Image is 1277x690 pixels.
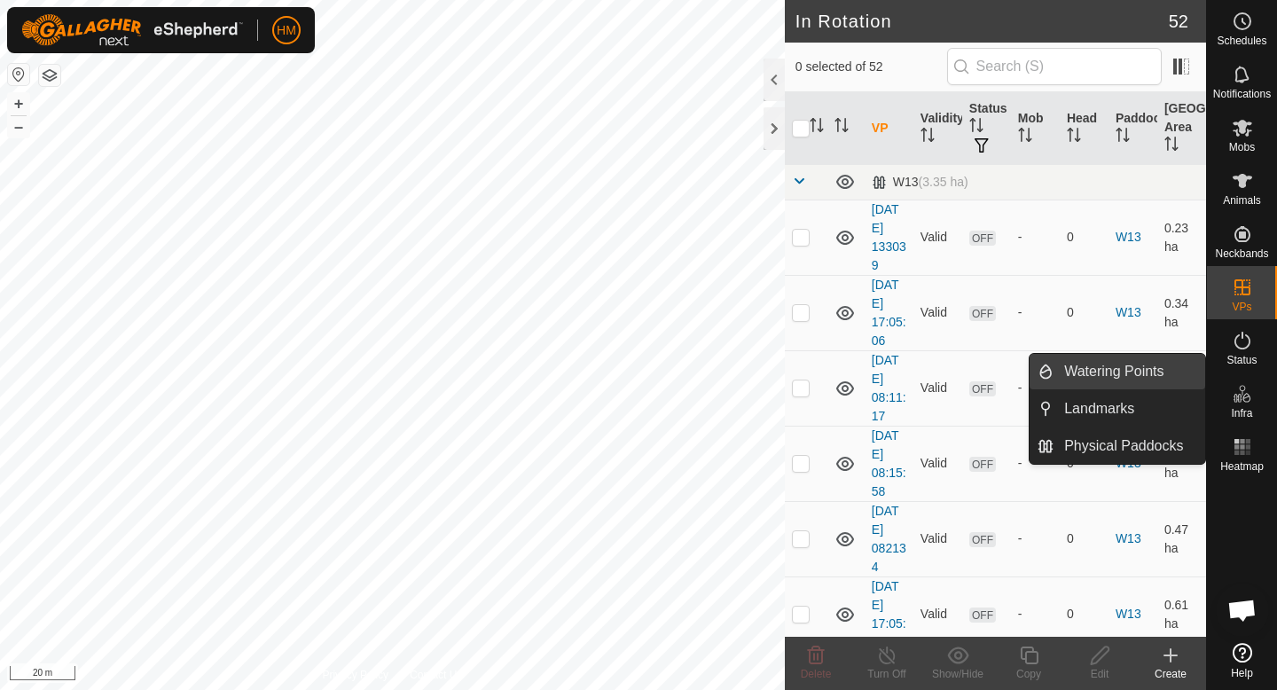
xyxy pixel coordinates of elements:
[913,501,962,576] td: Valid
[8,93,29,114] button: +
[1064,398,1134,419] span: Landmarks
[1157,576,1206,652] td: 0.61 ha
[8,116,29,137] button: –
[1157,350,1206,426] td: 0.36 ha
[21,14,243,46] img: Gallagher Logo
[1231,668,1253,678] span: Help
[1109,92,1157,165] th: Paddock
[969,121,983,135] p-sorticon: Activate to sort
[872,579,906,649] a: [DATE] 17:05:09
[1064,435,1183,457] span: Physical Paddocks
[1060,350,1109,426] td: 0
[1213,89,1271,99] span: Notifications
[1018,130,1032,145] p-sorticon: Activate to sort
[1207,636,1277,686] a: Help
[1060,200,1109,275] td: 0
[1018,529,1053,548] div: -
[1011,92,1060,165] th: Mob
[1064,361,1163,382] span: Watering Points
[1067,130,1081,145] p-sorticon: Activate to sort
[913,200,962,275] td: Valid
[810,121,824,135] p-sorticon: Activate to sort
[1018,228,1053,247] div: -
[1116,130,1130,145] p-sorticon: Activate to sort
[993,666,1064,682] div: Copy
[1018,379,1053,397] div: -
[1226,355,1257,365] span: Status
[1157,501,1206,576] td: 0.47 ha
[1157,92,1206,165] th: [GEOGRAPHIC_DATA] Area
[962,92,1011,165] th: Status
[795,58,947,76] span: 0 selected of 52
[913,350,962,426] td: Valid
[1231,408,1252,419] span: Infra
[872,504,906,574] a: [DATE] 082134
[322,667,388,683] a: Privacy Policy
[919,175,968,189] span: (3.35 ha)
[39,65,60,86] button: Map Layers
[410,667,462,683] a: Contact Us
[851,666,922,682] div: Turn Off
[1060,92,1109,165] th: Head
[1054,428,1205,464] a: Physical Paddocks
[1018,454,1053,473] div: -
[1064,666,1135,682] div: Edit
[1060,501,1109,576] td: 0
[1216,584,1269,637] div: Open chat
[1232,302,1251,312] span: VPs
[1164,139,1179,153] p-sorticon: Activate to sort
[1116,305,1141,319] a: W13
[1060,275,1109,350] td: 0
[969,608,996,623] span: OFF
[969,306,996,321] span: OFF
[922,666,993,682] div: Show/Hide
[1030,354,1205,389] li: Watering Points
[872,175,968,190] div: W13
[969,532,996,547] span: OFF
[834,121,849,135] p-sorticon: Activate to sort
[969,457,996,472] span: OFF
[872,278,906,348] a: [DATE] 17:05:06
[795,11,1169,32] h2: In Rotation
[947,48,1162,85] input: Search (S)
[1220,461,1264,472] span: Heatmap
[921,130,935,145] p-sorticon: Activate to sort
[1217,35,1266,46] span: Schedules
[1030,428,1205,464] li: Physical Paddocks
[913,576,962,652] td: Valid
[1116,531,1141,545] a: W13
[801,668,832,680] span: Delete
[1116,230,1141,244] a: W13
[1157,275,1206,350] td: 0.34 ha
[872,428,906,498] a: [DATE] 08:15:58
[865,92,913,165] th: VP
[1229,142,1255,153] span: Mobs
[913,275,962,350] td: Valid
[1135,666,1206,682] div: Create
[1169,8,1188,35] span: 52
[1054,391,1205,427] a: Landmarks
[913,426,962,501] td: Valid
[1030,391,1205,427] li: Landmarks
[1157,200,1206,275] td: 0.23 ha
[8,64,29,85] button: Reset Map
[1060,576,1109,652] td: 0
[1215,248,1268,259] span: Neckbands
[969,381,996,396] span: OFF
[969,231,996,246] span: OFF
[913,92,962,165] th: Validity
[1223,195,1261,206] span: Animals
[872,353,906,423] a: [DATE] 08:11:17
[1018,303,1053,322] div: -
[277,21,296,40] span: HM
[1018,605,1053,623] div: -
[1054,354,1205,389] a: Watering Points
[1116,607,1141,621] a: W13
[872,202,906,272] a: [DATE] 133039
